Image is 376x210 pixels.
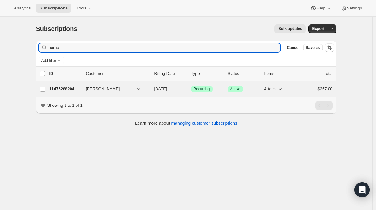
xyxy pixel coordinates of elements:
p: Billing Date [154,70,186,77]
p: Status [228,70,259,77]
p: Total [324,70,332,77]
span: Add filter [41,58,56,63]
button: Export [308,24,328,33]
button: Settings [337,4,366,13]
span: Save as [306,45,320,50]
button: Tools [73,4,96,13]
div: 11475288204[PERSON_NAME][DATE]SuccessRecurringSuccessActive4 items$257.00 [49,85,333,93]
button: Subscriptions [36,4,71,13]
p: 11475288204 [49,86,81,92]
span: Cancel [287,45,299,50]
button: 4 items [264,85,284,93]
button: Cancel [284,44,302,51]
button: Bulk updates [274,24,306,33]
span: Bulk updates [278,26,302,31]
div: Items [264,70,296,77]
nav: Pagination [315,101,333,110]
button: Add filter [39,57,64,64]
span: Help [317,6,325,11]
div: IDCustomerBilling DateTypeStatusItemsTotal [49,70,333,77]
span: Subscriptions [40,6,68,11]
button: Help [306,4,335,13]
span: Tools [77,6,86,11]
span: Recurring [194,87,210,92]
button: Save as [303,44,323,51]
button: Analytics [10,4,34,13]
span: Analytics [14,6,31,11]
span: $257.00 [318,87,333,91]
span: 4 items [264,87,277,92]
button: [PERSON_NAME] [82,84,145,94]
span: [DATE] [154,87,167,91]
button: Sort the results [325,43,334,52]
span: Active [230,87,241,92]
p: Learn more about [135,120,237,126]
div: Type [191,70,223,77]
span: [PERSON_NAME] [86,86,120,92]
a: managing customer subscriptions [171,121,237,126]
span: Settings [347,6,362,11]
p: ID [49,70,81,77]
p: Customer [86,70,149,77]
span: Export [312,26,324,31]
div: Open Intercom Messenger [354,182,370,197]
input: Filter subscribers [49,43,281,52]
span: Subscriptions [36,25,77,32]
p: Showing 1 to 1 of 1 [47,102,83,109]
